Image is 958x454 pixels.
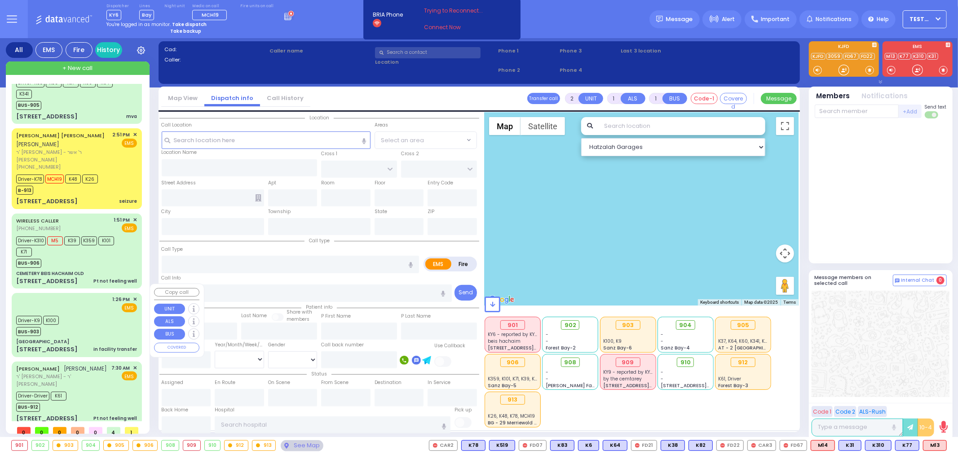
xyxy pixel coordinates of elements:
button: ALS-Rush [858,406,887,417]
div: M13 [923,440,947,451]
span: Important [761,15,790,23]
label: EMS [425,258,451,270]
div: M14 [811,440,835,451]
span: EMS [122,223,137,232]
label: City [162,208,171,215]
span: K359, K101, K71, K39, K310, M5 [488,375,552,382]
span: KY9 - reported by KY9 [603,369,653,375]
div: Fire [66,42,93,58]
span: Phone 1 [498,47,556,55]
input: Search location here [162,131,371,148]
strong: Take backup [170,28,201,35]
span: Notifications [816,15,852,23]
label: KJFD [809,44,879,51]
div: Year/Month/Week/Day [215,341,264,349]
a: KJFD [811,53,826,60]
span: BUS-903 [16,327,41,336]
button: Message [761,93,797,104]
small: Share with [287,309,312,315]
span: [PERSON_NAME] Farm [546,382,599,389]
div: 913 [500,395,525,405]
label: Fire [451,258,476,270]
label: Call back number [321,341,364,349]
a: 3059 [826,53,843,60]
label: Last 3 location [621,47,707,55]
span: ✕ [133,296,137,303]
span: Other building occupants [255,194,261,201]
label: Street Address [162,179,196,187]
span: Location [305,114,334,121]
div: K77 [895,440,919,451]
span: MCH19 [45,175,64,183]
div: BLS [461,440,486,451]
div: ALS [923,440,947,451]
span: ר' [PERSON_NAME] - ר' אשר [PERSON_NAME] [16,148,110,163]
div: 904 [82,441,100,450]
span: 0 [17,427,31,434]
span: TestUser1 [910,15,933,23]
span: Trying to Reconnect... [424,7,495,15]
input: Search hospital [215,416,450,433]
img: red-radio-icon.svg [635,443,640,448]
a: Connect Now [424,23,495,31]
div: K519 [489,440,515,451]
span: Phone 3 [560,47,618,55]
div: 909 [183,441,200,450]
span: BRIA Phone [373,11,403,19]
span: KY6 - reported by KY71 [488,331,539,338]
a: K77 [898,53,911,60]
span: Driver-Driver [16,392,49,401]
div: Pt not feeling well [93,278,137,284]
label: P Last Name [401,313,431,320]
label: Use Callback [434,342,465,349]
span: 0 [89,427,102,434]
span: EMS [122,371,137,380]
div: [GEOGRAPHIC_DATA] [16,338,69,345]
img: red-radio-icon.svg [433,443,437,448]
span: 908 [564,358,576,367]
span: BUS-905 [16,101,41,110]
label: Cross 2 [401,150,419,157]
span: ✕ [133,364,137,372]
span: Help [877,15,889,23]
button: Show satellite imagery [521,117,565,135]
span: Select an area [381,136,424,145]
a: History [95,42,122,58]
div: K83 [550,440,574,451]
label: State [375,208,387,215]
span: K100, K9 [603,338,622,345]
label: Call Info [162,275,181,282]
div: K310 [865,440,892,451]
span: 2:51 PM [113,131,130,138]
div: K64 [603,440,627,451]
button: ALS [154,316,185,327]
div: 901 [500,320,525,330]
span: [PERSON_NAME] [64,365,107,372]
span: 904 [679,321,692,330]
span: 1:51 PM [114,217,130,223]
span: K39 [64,236,80,245]
div: [STREET_ADDRESS] [16,414,78,423]
div: EMS [35,42,62,58]
button: UNIT [154,304,185,314]
span: [STREET_ADDRESS][PERSON_NAME] [603,382,688,389]
span: 0 [53,427,66,434]
span: 1 [125,427,138,434]
span: EMS [122,303,137,312]
label: Entry Code [428,179,453,187]
span: BUS-912 [16,403,40,412]
img: red-radio-icon.svg [751,443,756,448]
div: K78 [461,440,486,451]
span: You're logged in as monitor. [106,21,171,28]
span: Patient info [301,304,337,310]
span: K359 [81,236,97,245]
span: Forest Bay-3 [719,382,749,389]
label: Back Home [162,406,189,414]
span: Message [666,15,693,24]
div: 912 [225,441,248,450]
div: 906 [500,358,525,367]
label: Dispatcher [106,4,129,9]
label: In Service [428,379,450,386]
button: Transfer call [527,93,560,104]
span: - [546,331,548,338]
